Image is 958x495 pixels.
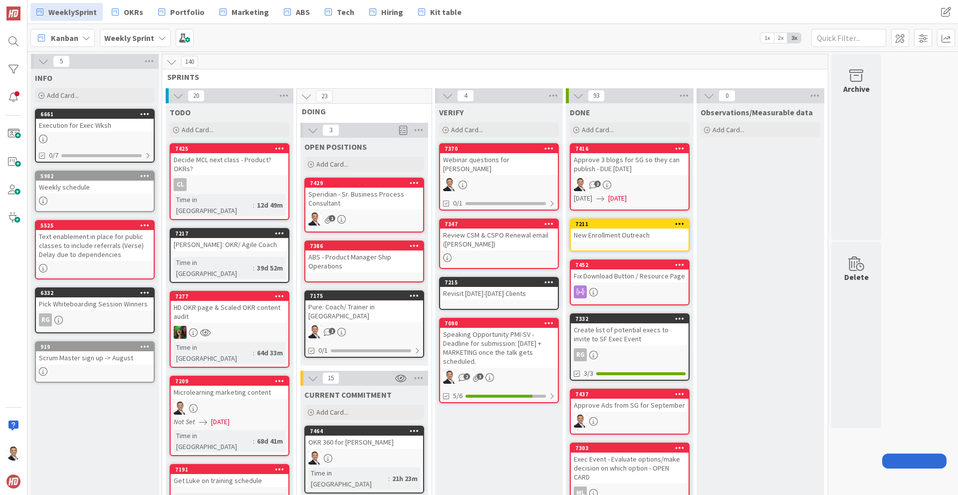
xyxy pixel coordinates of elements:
div: SL [171,402,288,415]
span: ABS [296,6,310,18]
div: 6661 [40,111,154,118]
div: Approve Ads from SG for September [571,399,689,412]
a: 7429Speridian - Sr. Business Process ConsultantSL [304,178,424,233]
a: 7452Fix Download Button / Resource Page [570,259,690,305]
div: 7429Speridian - Sr. Business Process Consultant [305,179,423,210]
a: Hiring [363,3,409,21]
a: Tech [319,3,360,21]
div: SL [171,326,288,339]
img: SL [308,325,321,338]
div: SL [440,178,558,191]
span: Hiring [381,6,403,18]
div: RG [36,313,154,326]
span: 93 [588,90,605,102]
span: 15 [322,372,339,384]
div: 7332 [571,314,689,323]
div: Revisit [DATE]-[DATE] Clients [440,287,558,300]
div: [PERSON_NAME]: OKR/ Agile Coach [171,238,288,251]
span: Add Card... [713,125,744,134]
span: INFO [35,73,52,83]
div: 7277 [175,293,288,300]
div: 7209 [175,378,288,385]
a: 919Scrum Master sign up -> August [35,341,155,383]
div: 6661 [36,110,154,119]
span: Add Card... [47,91,79,100]
span: Add Card... [316,160,348,169]
a: 7332Create list of potential execs to invite to SF Exec EventRG3/3 [570,313,690,381]
div: 7332 [575,315,689,322]
div: 7429 [310,180,423,187]
span: [DATE] [574,193,592,204]
div: 7277HD OKR page & Scaled OKR content audit [171,292,288,323]
div: 7416 [571,144,689,153]
div: Time in [GEOGRAPHIC_DATA] [174,430,253,452]
a: 7386ABS - Product Manager Ship Operations [304,241,424,282]
span: DONE [570,107,590,117]
span: 2 [464,373,470,380]
div: 64d 33m [254,347,285,358]
span: Kanban [51,32,78,44]
div: 7191Get Luke on training schedule [171,465,288,487]
div: 5982 [40,173,154,180]
div: 5525 [36,221,154,230]
div: 7209Microlearning marketing content [171,377,288,399]
span: 0/1 [318,345,328,356]
div: 7437Approve Ads from SG for September [571,390,689,412]
div: SL [305,452,423,465]
div: 7277 [171,292,288,301]
div: Time in [GEOGRAPHIC_DATA] [174,194,253,216]
span: OKRs [124,6,143,18]
div: 6332 [36,288,154,297]
div: 39d 52m [254,262,285,273]
span: 2x [774,33,787,43]
span: OPEN POSITIONS [304,142,367,152]
div: 7425Decide MCL next class - Product? OKRs? [171,144,288,175]
div: Time in [GEOGRAPHIC_DATA] [308,468,388,490]
img: avatar [6,475,20,489]
span: : [253,436,254,447]
div: 68d 41m [254,436,285,447]
b: Weekly Sprint [104,33,154,43]
div: Create list of potential execs to invite to SF Exec Event [571,323,689,345]
div: 7090Speaking Opportunity PMI-SV - Deadline for submission: [DATE] + MARKETING once the talk gets ... [440,319,558,368]
span: 1 [329,215,335,222]
div: Text enablement in place for public classes to include referrals (Verse) Delay due to dependencies [36,230,154,261]
span: Observations/Measurable data [701,107,813,117]
div: 6661Execution for Exec Wksh [36,110,154,132]
div: 7303 [575,445,689,452]
div: 5982Weekly schedule [36,172,154,194]
div: Time in [GEOGRAPHIC_DATA] [174,257,253,279]
div: 6332Pick Whiteboarding Session Winners [36,288,154,310]
a: 7209Microlearning marketing contentSLNot Set[DATE]Time in [GEOGRAPHIC_DATA]:68d 41m [170,376,289,456]
div: 7217 [171,229,288,238]
div: Fix Download Button / Resource Page [571,269,689,282]
div: 919 [36,342,154,351]
span: 5/6 [453,391,463,401]
div: 7191 [171,465,288,474]
span: 140 [181,56,198,68]
div: 7437 [571,390,689,399]
img: SL [443,178,456,191]
div: New Enrollment Outreach [571,229,689,242]
div: 7215 [440,278,558,287]
a: 7211New Enrollment Outreach [570,219,690,251]
div: SL [440,371,558,384]
div: 7370 [440,144,558,153]
div: 7332Create list of potential execs to invite to SF Exec Event [571,314,689,345]
div: CL [174,178,187,191]
span: [DATE] [608,193,627,204]
span: 2 [329,328,335,334]
div: 6332 [40,289,154,296]
span: Add Card... [316,408,348,417]
div: Review CSM & CSPO Renewal email ([PERSON_NAME]) [440,229,558,250]
span: 2 [594,181,601,187]
div: 7347 [440,220,558,229]
span: 3/3 [584,368,593,379]
span: 23 [316,90,333,102]
span: Add Card... [182,125,214,134]
span: SPRINTS [167,72,815,82]
div: 7175 [310,292,423,299]
a: 7370Webinar questions for [PERSON_NAME]SL0/1 [439,143,559,211]
a: Marketing [214,3,275,21]
span: : [253,200,254,211]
